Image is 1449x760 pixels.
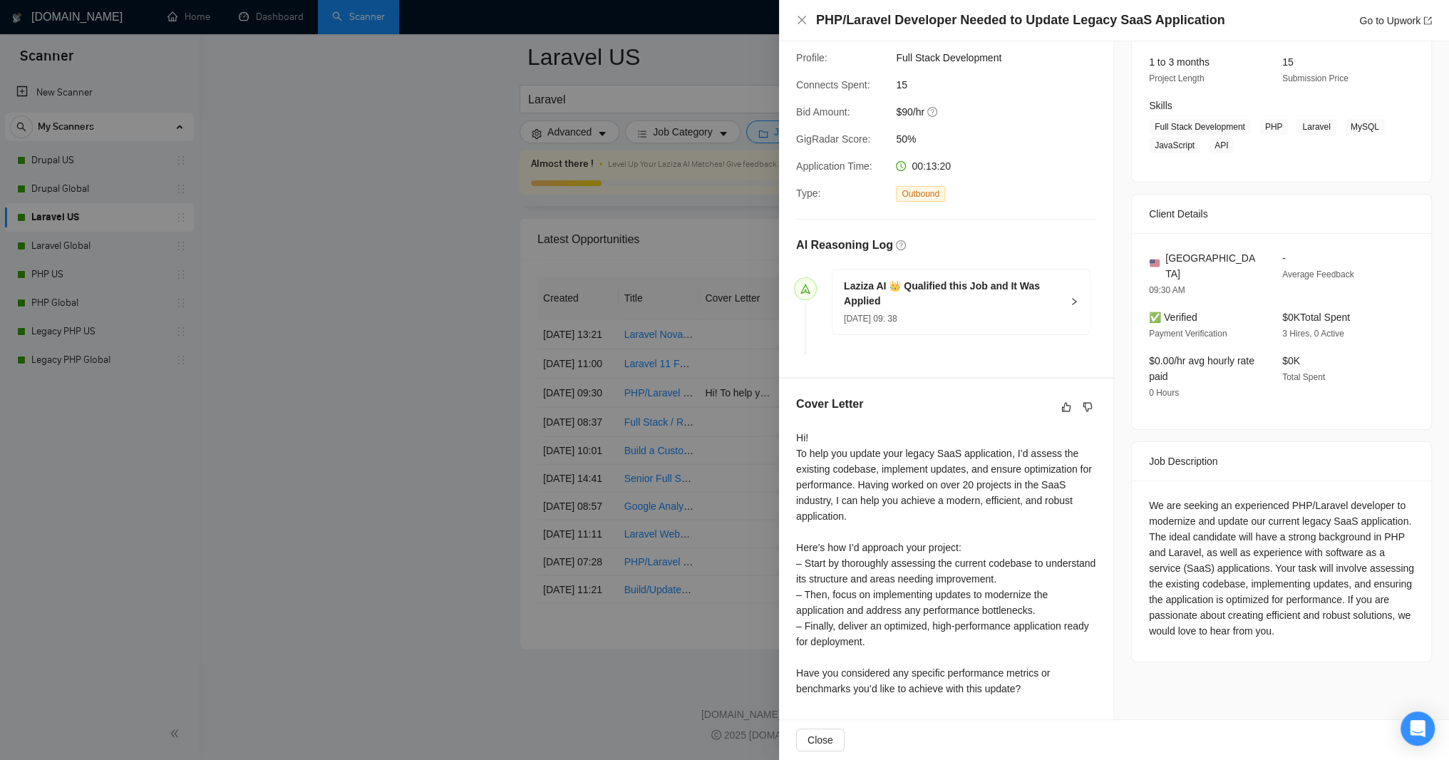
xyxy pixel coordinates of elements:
h5: Laziza AI 👑 Qualified this Job and It Was Applied [844,279,1061,309]
span: 1 to 3 months [1149,56,1210,68]
span: Submission Price [1282,73,1349,83]
span: [GEOGRAPHIC_DATA] [1165,250,1259,282]
span: Total Spent [1282,372,1325,382]
span: Payment Verification [1149,329,1227,339]
span: $0K [1282,355,1300,366]
div: We are seeking an experienced PHP/Laravel developer to modernize and update our current legacy Sa... [1149,498,1414,639]
span: send [800,284,810,294]
span: PHP [1259,119,1289,135]
button: dislike [1079,399,1096,416]
span: JavaScript [1149,138,1200,153]
div: Open Intercom Messenger [1401,712,1435,746]
span: $90/hr [896,104,1110,120]
span: Bid Amount: [796,106,850,118]
div: Job Description [1149,442,1414,481]
span: 09:30 AM [1149,285,1185,295]
span: Application Time: [796,160,872,172]
span: MySQL [1345,119,1385,135]
span: Type: [796,188,820,199]
span: Average Feedback [1282,269,1354,279]
span: Laravel [1296,119,1336,135]
span: - [1282,252,1286,264]
span: 3 Hires, 0 Active [1282,329,1344,339]
span: Full Stack Development [1149,119,1251,135]
span: dislike [1083,401,1093,413]
span: like [1061,401,1071,413]
span: API [1209,138,1234,153]
button: Close [796,729,845,751]
span: GigRadar Score: [796,133,870,145]
span: $0K Total Spent [1282,312,1350,323]
span: question-circle [927,106,939,118]
img: 🇺🇸 [1150,258,1160,268]
span: export [1423,16,1432,25]
span: Project Length [1149,73,1204,83]
span: question-circle [896,240,906,250]
span: Skills [1149,100,1172,111]
span: $0.00/hr avg hourly rate paid [1149,355,1254,382]
span: 00:13:20 [912,160,951,172]
h5: Cover Letter [796,396,863,413]
span: 15 [1282,56,1294,68]
span: Connects Spent: [796,79,870,91]
a: Go to Upworkexport [1359,15,1432,26]
span: Outbound [896,186,945,202]
button: Close [796,14,808,26]
span: Profile: [796,52,827,63]
span: Full Stack Development [896,50,1110,66]
button: like [1058,399,1075,416]
span: Close [808,732,833,748]
span: clock-circle [896,161,906,171]
span: ✅ Verified [1149,312,1197,323]
h4: PHP/Laravel Developer Needed to Update Legacy SaaS Application [816,11,1225,29]
span: close [796,14,808,26]
span: 0 Hours [1149,388,1179,398]
span: 50% [896,131,1110,147]
span: 15 [896,77,1110,93]
div: Client Details [1149,195,1414,233]
h5: AI Reasoning Log [796,237,893,254]
span: right [1070,297,1078,306]
span: [DATE] 09: 38 [844,314,897,324]
div: Hi! To help you update your legacy SaaS application, I’d assess the existing codebase, implement ... [796,430,1096,697]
